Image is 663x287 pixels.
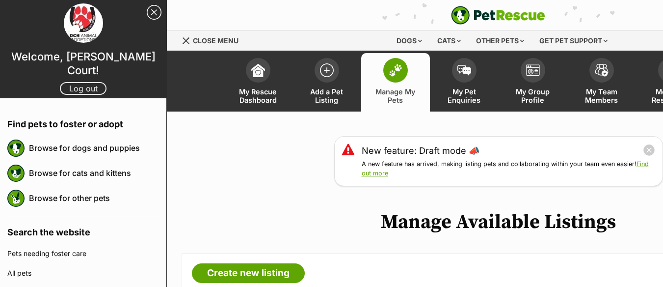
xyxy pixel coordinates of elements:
[373,87,418,104] span: Manage My Pets
[29,138,159,158] a: Browse for dogs and puppies
[29,188,159,208] a: Browse for other pets
[362,160,655,178] p: A new feature has arrived, making listing pets and collaborating within your team even easier!
[362,144,479,157] a: New feature: Draft mode 📣
[7,108,159,136] h4: Find pets to foster or adopt
[389,64,402,77] img: manage-my-pets-icon-02211641906a0b7f246fdf0571729dbe1e7629f14944591b6c1af311fb30b64b.svg
[292,53,361,112] a: Add a Pet Listing
[192,263,305,283] a: Create new listing
[7,140,25,157] img: petrescue logo
[182,31,245,49] a: Menu
[457,65,471,76] img: pet-enquiries-icon-7e3ad2cf08bfb03b45e93fb7055b45f3efa6380592205ae92323e6603595dc1f.svg
[567,53,636,112] a: My Team Members
[511,87,555,104] span: My Group Profile
[7,190,25,207] img: petrescue logo
[451,6,545,25] a: PetRescue
[320,63,334,77] img: add-pet-listing-icon-0afa8454b4691262ce3f59096e99ab1cd57d4a30225e0717b998d2c9b9846f56.svg
[251,63,265,77] img: dashboard-icon-eb2f2d2d3e046f16d808141f083e7271f6b2e854fb5c12c21221c1fb7104beca.svg
[7,216,159,244] h4: Search the website
[147,5,161,20] a: Close Sidebar
[29,163,159,183] a: Browse for cats and kittens
[64,3,103,43] img: profile image
[7,244,159,263] a: Pets needing foster care
[430,53,499,112] a: My Pet Enquiries
[526,64,540,76] img: group-profile-icon-3fa3cf56718a62981997c0bc7e787c4b2cf8bcc04b72c1350f741eb67cf2f40e.svg
[193,36,239,45] span: Close menu
[451,6,545,25] img: logo-e224e6f780fb5917bec1dbf3a21bbac754714ae5b6737aabdf751b685950b380.svg
[595,64,609,77] img: team-members-icon-5396bd8760b3fe7c0b43da4ab00e1e3bb1a5d9ba89233759b79545d2d3fc5d0d.svg
[499,53,567,112] a: My Group Profile
[7,263,159,283] a: All pets
[224,53,292,112] a: My Rescue Dashboard
[362,160,649,177] a: Find out more
[442,87,486,104] span: My Pet Enquiries
[430,31,468,51] div: Cats
[60,82,106,95] a: Log out
[469,31,531,51] div: Other pets
[236,87,280,104] span: My Rescue Dashboard
[7,165,25,182] img: petrescue logo
[643,144,655,156] button: close
[390,31,429,51] div: Dogs
[361,53,430,112] a: Manage My Pets
[305,87,349,104] span: Add a Pet Listing
[580,87,624,104] span: My Team Members
[532,31,614,51] div: Get pet support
